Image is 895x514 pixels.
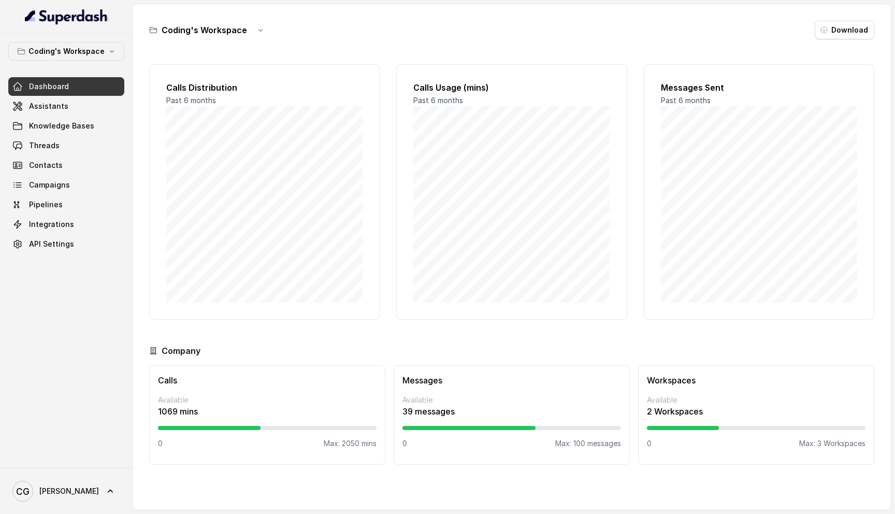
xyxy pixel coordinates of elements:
span: Contacts [29,160,63,170]
p: 1069 mins [158,405,377,418]
text: CG [16,486,30,497]
p: 2 Workspaces [647,405,865,418]
a: Knowledge Bases [8,117,124,135]
h3: Workspaces [647,374,865,387]
span: Threads [29,140,60,151]
h2: Calls Usage (mins) [413,81,610,94]
span: Campaigns [29,180,70,190]
p: Max: 100 messages [555,438,621,449]
h2: Calls Distribution [166,81,363,94]
p: 39 messages [402,405,621,418]
a: Campaigns [8,176,124,194]
span: Past 6 months [413,96,463,105]
a: Threads [8,136,124,155]
span: Integrations [29,219,74,230]
p: 0 [647,438,652,449]
button: Download [815,21,874,39]
span: Past 6 months [166,96,216,105]
a: Integrations [8,215,124,234]
span: Knowledge Bases [29,121,94,131]
span: Pipelines [29,199,63,210]
h3: Coding's Workspace [162,24,247,36]
h3: Messages [402,374,621,387]
p: Available [158,395,377,405]
a: Pipelines [8,195,124,214]
p: Max: 2050 mins [324,438,377,449]
a: Contacts [8,156,124,175]
p: 0 [402,438,407,449]
h3: Company [162,345,200,357]
img: light.svg [25,8,108,25]
h2: Messages Sent [661,81,857,94]
p: Available [402,395,621,405]
span: Dashboard [29,81,69,92]
a: [PERSON_NAME] [8,477,124,506]
p: 0 [158,438,163,449]
p: Coding's Workspace [28,45,105,58]
span: API Settings [29,239,74,249]
a: API Settings [8,235,124,253]
span: Past 6 months [661,96,711,105]
button: Coding's Workspace [8,42,124,61]
p: Available [647,395,865,405]
h3: Calls [158,374,377,387]
p: Max: 3 Workspaces [799,438,865,449]
span: [PERSON_NAME] [39,486,99,496]
span: Assistants [29,101,68,111]
a: Assistants [8,97,124,116]
a: Dashboard [8,77,124,96]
